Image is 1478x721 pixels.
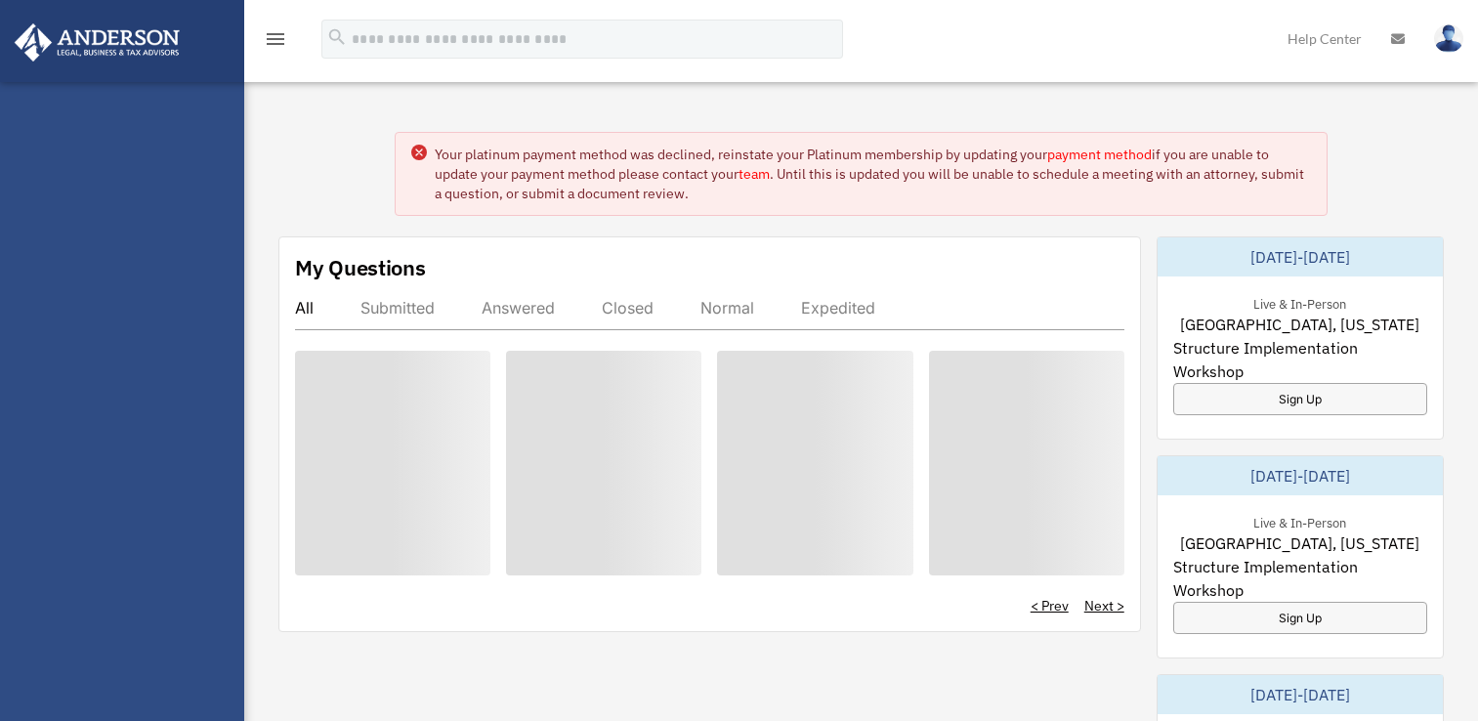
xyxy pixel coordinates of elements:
[1238,511,1362,531] div: Live & In-Person
[1173,602,1427,634] a: Sign Up
[1238,292,1362,313] div: Live & In-Person
[1180,531,1419,555] span: [GEOGRAPHIC_DATA], [US_STATE]
[1158,237,1443,276] div: [DATE]-[DATE]
[1173,555,1427,602] span: Structure Implementation Workshop
[602,298,654,318] div: Closed
[435,145,1310,203] div: Your platinum payment method was declined, reinstate your Platinum membership by updating your if...
[295,253,426,282] div: My Questions
[700,298,754,318] div: Normal
[326,26,348,48] i: search
[360,298,435,318] div: Submitted
[1180,313,1419,336] span: [GEOGRAPHIC_DATA], [US_STATE]
[295,298,314,318] div: All
[264,27,287,51] i: menu
[1158,675,1443,714] div: [DATE]-[DATE]
[1434,24,1463,53] img: User Pic
[1084,596,1124,615] a: Next >
[9,23,186,62] img: Anderson Advisors Platinum Portal
[1173,336,1427,383] span: Structure Implementation Workshop
[1047,146,1152,163] a: payment method
[1158,456,1443,495] div: [DATE]-[DATE]
[801,298,875,318] div: Expedited
[1031,596,1069,615] a: < Prev
[1173,383,1427,415] a: Sign Up
[482,298,555,318] div: Answered
[264,34,287,51] a: menu
[739,165,770,183] a: team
